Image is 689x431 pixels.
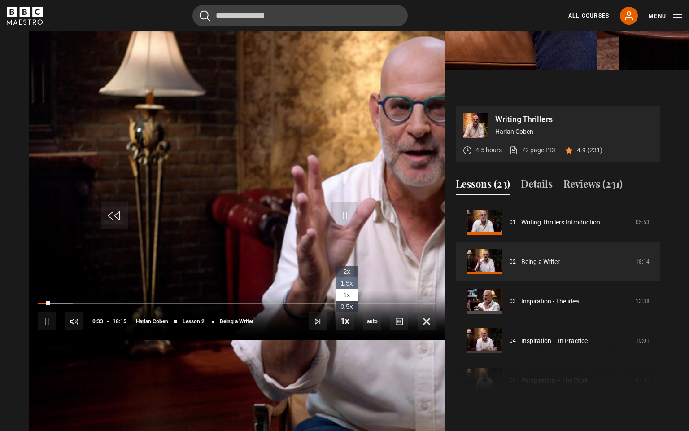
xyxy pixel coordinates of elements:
[7,7,43,25] svg: BBC Maestro
[38,303,436,304] div: Progress Bar
[38,312,56,330] button: Pause
[390,312,408,330] button: Captions
[521,257,560,267] a: Being a Writer
[340,280,353,287] span: 1.5x
[192,5,408,26] input: Search
[521,176,553,195] button: Details
[220,319,253,324] span: Being a Writer
[363,312,381,330] div: Current quality: 720p
[521,218,600,227] a: Writing Thrillers Introduction
[495,127,653,136] p: Harlan Coben
[65,312,83,330] button: Mute
[521,336,588,346] a: Inspiration – In Practice
[343,268,350,275] span: 2x
[309,312,327,330] button: Next Lesson
[509,145,557,155] a: 72 page PDF
[495,115,653,123] p: Writing Thrillers
[577,145,602,155] p: 4.9 (231)
[107,318,109,325] span: -
[340,303,353,310] span: 0.5x
[568,12,609,20] a: All Courses
[649,12,682,21] button: Toggle navigation
[456,176,510,195] button: Lessons (23)
[200,10,210,22] button: Submit the search query
[418,312,436,330] button: Fullscreen
[136,319,168,324] span: Harlan Coben
[183,319,205,324] span: Lesson 2
[336,312,354,330] button: Playback Rate
[113,313,126,330] span: 18:15
[521,297,579,306] a: Inspiration - The idea
[343,291,350,299] span: 1x
[29,106,445,340] video-js: Video Player
[363,312,381,330] span: auto
[475,145,502,155] p: 4.5 hours
[563,176,623,195] button: Reviews (231)
[92,313,103,330] span: 0:33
